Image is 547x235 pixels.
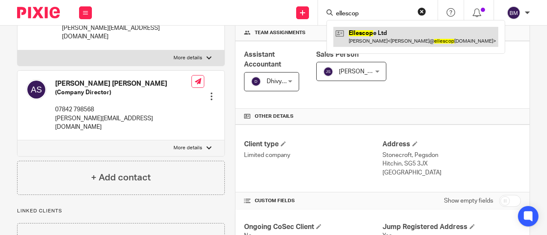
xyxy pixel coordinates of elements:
[255,29,306,36] span: Team assignments
[174,55,202,61] p: More details
[55,88,191,97] h5: (Company Director)
[507,6,521,20] img: svg%3E
[255,113,294,120] span: Other details
[26,79,47,100] img: svg%3E
[382,140,521,149] h4: Address
[418,7,426,16] button: Clear
[444,197,493,205] label: Show empty fields
[382,223,521,232] h4: Jump Registered Address
[382,168,521,177] p: [GEOGRAPHIC_DATA]
[382,151,521,160] p: Stonecroft, Pegsdon
[244,223,382,232] h4: Ongoing CoSec Client
[316,51,359,58] span: Sales Person
[174,145,202,151] p: More details
[62,24,192,41] p: [PERSON_NAME][EMAIL_ADDRESS][DOMAIN_NAME]
[267,78,294,84] span: Dhivya S T
[382,160,521,168] p: Hitchin, SG5 3JX
[91,171,151,184] h4: + Add contact
[335,10,412,18] input: Search
[244,51,281,68] span: Assistant Accountant
[323,67,333,77] img: svg%3E
[17,208,225,215] p: Linked clients
[17,7,60,18] img: Pixie
[55,114,191,132] p: [PERSON_NAME][EMAIL_ADDRESS][DOMAIN_NAME]
[55,105,191,114] p: 07842 798568
[244,151,382,160] p: Limited company
[244,140,382,149] h4: Client type
[55,79,191,88] h4: [PERSON_NAME] [PERSON_NAME]
[251,76,261,87] img: svg%3E
[244,197,382,204] h4: CUSTOM FIELDS
[339,69,386,75] span: [PERSON_NAME]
